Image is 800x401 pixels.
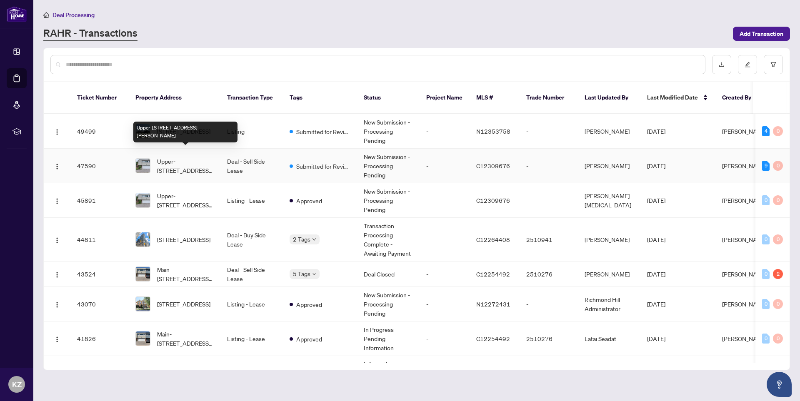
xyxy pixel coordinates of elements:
[647,270,665,278] span: [DATE]
[722,236,767,243] span: [PERSON_NAME]
[157,329,214,348] span: Main-[STREET_ADDRESS][PERSON_NAME]
[157,265,214,283] span: Main-[STREET_ADDRESS][PERSON_NAME]
[220,262,283,287] td: Deal - Sell Side Lease
[70,218,129,262] td: 44811
[54,198,60,204] img: Logo
[647,197,665,204] span: [DATE]
[520,82,578,114] th: Trade Number
[136,331,150,346] img: thumbnail-img
[70,262,129,287] td: 43524
[50,267,64,281] button: Logo
[420,287,470,321] td: -
[54,271,60,278] img: Logo
[70,114,129,149] td: 49499
[647,93,698,102] span: Last Modified Date
[420,321,470,356] td: -
[762,334,770,344] div: 0
[220,82,283,114] th: Transaction Type
[712,55,731,74] button: download
[357,183,420,218] td: New Submission - Processing Pending
[733,27,790,41] button: Add Transaction
[157,157,214,175] span: Upper-[STREET_ADDRESS][PERSON_NAME]
[296,300,322,309] span: Approved
[476,127,510,135] span: N12353758
[70,321,129,356] td: 41826
[420,183,470,218] td: -
[220,183,283,218] td: Listing - Lease
[157,235,210,244] span: [STREET_ADDRESS]
[647,127,665,135] span: [DATE]
[136,297,150,311] img: thumbnail-img
[520,149,578,183] td: -
[476,335,510,342] span: C12254492
[578,82,640,114] th: Last Updated By
[357,356,420,400] td: Information Updated - Processing Pending
[70,82,129,114] th: Ticket Number
[296,196,322,205] span: Approved
[476,236,510,243] span: C12264408
[220,149,283,183] td: Deal - Sell Side Lease
[722,162,767,169] span: [PERSON_NAME]
[220,287,283,321] td: Listing - Lease
[357,149,420,183] td: New Submission - Processing Pending
[420,218,470,262] td: -
[54,336,60,343] img: Logo
[129,82,220,114] th: Property Address
[773,195,783,205] div: 0
[420,356,470,400] td: -
[283,82,357,114] th: Tags
[722,300,767,308] span: [PERSON_NAME]
[133,122,237,142] div: Upper-[STREET_ADDRESS][PERSON_NAME]
[762,299,770,309] div: 0
[520,287,578,321] td: -
[136,232,150,247] img: thumbnail-img
[722,197,767,204] span: [PERSON_NAME]
[54,163,60,170] img: Logo
[50,194,64,207] button: Logo
[157,299,210,309] span: [STREET_ADDRESS]
[296,334,322,344] span: Approved
[520,356,578,400] td: -
[773,161,783,171] div: 0
[312,272,316,276] span: down
[770,62,776,67] span: filter
[520,262,578,287] td: 2510276
[54,301,60,308] img: Logo
[520,183,578,218] td: -
[762,195,770,205] div: 0
[762,126,770,136] div: 4
[762,161,770,171] div: 9
[640,82,715,114] th: Last Modified Date
[578,183,640,218] td: [PERSON_NAME][MEDICAL_DATA]
[764,55,783,74] button: filter
[520,218,578,262] td: 2510941
[220,218,283,262] td: Deal - Buy Side Lease
[54,129,60,135] img: Logo
[54,237,60,244] img: Logo
[722,335,767,342] span: [PERSON_NAME]
[578,262,640,287] td: [PERSON_NAME]
[476,270,510,278] span: C12254492
[357,114,420,149] td: New Submission - Processing Pending
[70,356,129,400] td: 40768
[420,262,470,287] td: -
[312,237,316,242] span: down
[647,236,665,243] span: [DATE]
[70,287,129,321] td: 43070
[70,183,129,218] td: 45891
[578,149,640,183] td: [PERSON_NAME]
[578,356,640,400] td: [PERSON_NAME][MEDICAL_DATA]
[767,372,792,397] button: Open asap
[7,6,27,22] img: logo
[420,114,470,149] td: -
[476,162,510,169] span: C12309676
[357,262,420,287] td: Deal Closed
[745,62,750,67] span: edit
[773,299,783,309] div: 0
[722,270,767,278] span: [PERSON_NAME]
[220,114,283,149] td: Listing
[157,191,214,209] span: Upper-[STREET_ADDRESS][PERSON_NAME]
[70,149,129,183] td: 47590
[578,321,640,356] td: Latai Seadat
[293,269,310,279] span: 5 Tags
